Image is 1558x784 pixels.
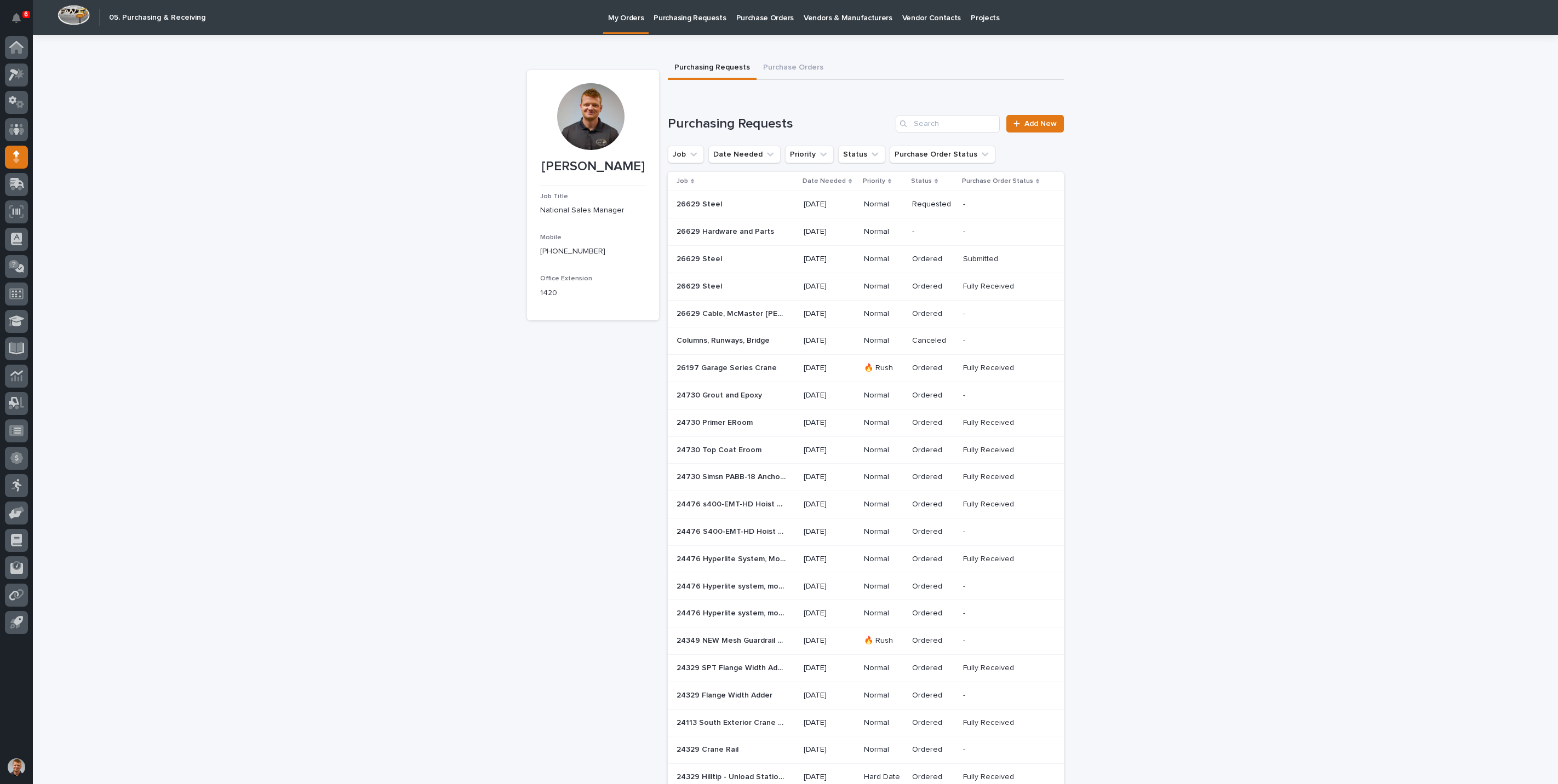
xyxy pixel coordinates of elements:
p: [DATE] [804,582,855,591]
p: Ordered [912,282,954,291]
p: [DATE] [804,500,855,509]
p: 24476 S400-EMT-HD Hoist Trolley [677,525,788,537]
p: - [963,689,967,700]
a: Add New [1006,115,1064,132]
p: Ordered [912,364,954,373]
p: [DATE] [804,527,855,537]
p: Ordered [912,255,954,264]
tr: 24476 Hyperlite system, monorails, enclosed track and structure24476 Hyperlite system, monorails,... [668,600,1064,627]
p: 24113 South Exterior Crane Roof [677,716,788,728]
p: 24730 Grout and Epoxy [677,389,764,400]
p: - [963,225,967,237]
p: - [963,307,967,319]
p: Normal [864,227,903,237]
tr: 26197 Garage Series Crane26197 Garage Series Crane [DATE]🔥 RushOrderedFully ReceivedFully Received [668,355,1064,382]
span: Office Extension [540,275,592,282]
p: Ordered [912,309,954,319]
p: [DATE] [804,336,855,345]
p: Fully Received [963,770,1016,782]
p: Normal [864,582,903,591]
p: Submitted [963,252,1000,264]
p: Ordered [912,500,954,509]
button: Date Needed [708,146,781,163]
p: [DATE] [804,472,855,482]
p: 26629 Steel [677,280,724,291]
p: Fully Received [963,280,1016,291]
p: 24329 Hilltip - Unload Station FSTRGM5 and Body Building Station Monorail [677,770,788,782]
p: Normal [864,309,903,319]
p: [DATE] [804,309,855,319]
tr: 24476 Hyperlite System, Monorails, enclosed track and structure24476 Hyperlite System, Monorails,... [668,545,1064,573]
tr: 24349 NEW Mesh Guardrail Section to be galvanized24349 NEW Mesh Guardrail Section to be galvanize... [668,627,1064,655]
tr: 26629 Steel26629 Steel [DATE]NormalRequested-- [668,191,1064,218]
p: 24329 Crane Rail [677,743,741,754]
p: Fully Received [963,716,1016,728]
a: [PHONE_NUMBER] [540,247,605,255]
h1: Purchasing Requests [668,116,891,132]
p: Normal [864,745,903,754]
p: Ordered [912,527,954,537]
p: Status [911,175,932,187]
tr: 24113 South Exterior Crane Roof24113 South Exterior Crane Roof [DATE]NormalOrderedFully ReceivedF... [668,709,1064,736]
tr: 24329 Flange Width Adder24329 Flange Width Adder [DATE]NormalOrdered-- [668,682,1064,709]
p: Fully Received [963,661,1016,673]
tr: 24329 Crane Rail24329 Crane Rail [DATE]NormalOrdered-- [668,736,1064,764]
button: Notifications [5,7,28,30]
input: Search [896,115,1000,132]
p: Hard Date [864,773,903,782]
div: Notifications6 [14,13,28,31]
p: 24476 Hyperlite system, monorails, enclosed track and structure [677,580,788,591]
p: [DATE] [804,636,855,645]
p: Ordered [912,773,954,782]
p: Ordered [912,582,954,591]
p: 6 [24,10,28,18]
p: [DATE] [804,418,855,428]
p: Ordered [912,636,954,645]
button: Purchasing Requests [668,57,757,80]
tr: 24476 S400-EMT-HD Hoist Trolley24476 S400-EMT-HD Hoist Trolley [DATE]NormalOrdered-- [668,518,1064,545]
p: Normal [864,609,903,618]
p: [DATE] [804,773,855,782]
p: 24329 SPT Flange Width Adder [677,661,788,673]
p: [DATE] [804,745,855,754]
button: Job [668,146,704,163]
p: Normal [864,555,903,564]
p: Normal [864,691,903,700]
p: [DATE] [804,255,855,264]
tr: 26629 Cable, McMaster [PERSON_NAME], Hardware26629 Cable, McMaster [PERSON_NAME], Hardware [DATE]... [668,300,1064,327]
p: - [963,580,967,591]
p: Fully Received [963,470,1016,482]
p: - [963,607,967,618]
p: [PERSON_NAME] [540,159,646,175]
p: Normal [864,527,903,537]
span: Mobile [540,234,562,241]
p: Ordered [912,718,954,728]
p: Ordered [912,691,954,700]
tr: 24730 Grout and Epoxy24730 Grout and Epoxy [DATE]NormalOrdered-- [668,382,1064,409]
p: Date Needed [803,175,846,187]
p: - [963,634,967,645]
p: [DATE] [804,718,855,728]
p: 🔥 Rush [864,636,903,645]
p: Normal [864,200,903,209]
p: Fully Received [963,443,1016,455]
tr: 26629 Steel26629 Steel [DATE]NormalOrderedSubmittedSubmitted [668,245,1064,273]
button: Status [838,146,885,163]
p: 26629 Steel [677,252,724,264]
tr: 24730 Top Coat Eroom24730 Top Coat Eroom [DATE]NormalOrderedFully ReceivedFully Received [668,436,1064,464]
tr: 26629 Steel26629 Steel [DATE]NormalOrderedFully ReceivedFully Received [668,273,1064,300]
p: Requested [912,200,954,209]
p: 26629 Cable, McMaster Carr, Curt, Hardware [677,307,788,319]
p: Columns, Runways, Bridge [677,334,772,345]
span: Add New [1024,120,1057,128]
p: - [963,198,967,209]
tr: 24730 Primer ERoom24730 Primer ERoom [DATE]NormalOrderedFully ReceivedFully Received [668,409,1064,436]
p: Ordered [912,391,954,400]
img: Workspace Logo [58,5,90,25]
p: Ordered [912,418,954,428]
tr: 24476 s400-EMT-HD Hoist Trolley24476 s400-EMT-HD Hoist Trolley [DATE]NormalOrderedFully ReceivedF... [668,491,1064,518]
p: - [963,525,967,537]
p: Fully Received [963,416,1016,428]
tr: 24329 SPT Flange Width Adder24329 SPT Flange Width Adder [DATE]NormalOrderedFully ReceivedFully R... [668,654,1064,682]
